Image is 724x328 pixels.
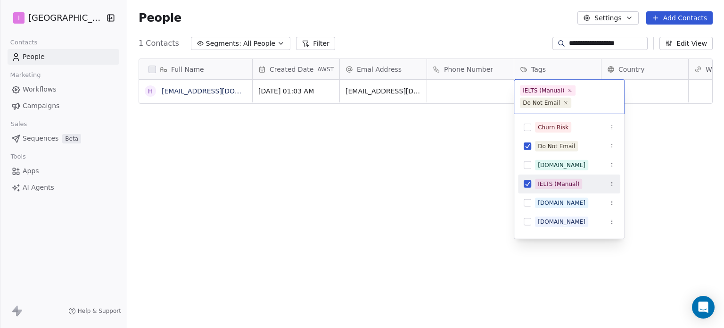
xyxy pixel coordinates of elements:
[538,123,568,132] div: Churn Risk
[518,118,620,307] div: Suggestions
[538,161,585,169] div: [DOMAIN_NAME]
[538,142,575,151] div: Do Not Email
[523,99,560,107] div: Do Not Email
[523,86,564,95] div: IELTS (Manual)
[538,218,585,226] div: [DOMAIN_NAME]
[538,180,579,188] div: IELTS (Manual)
[538,199,585,207] div: [DOMAIN_NAME]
